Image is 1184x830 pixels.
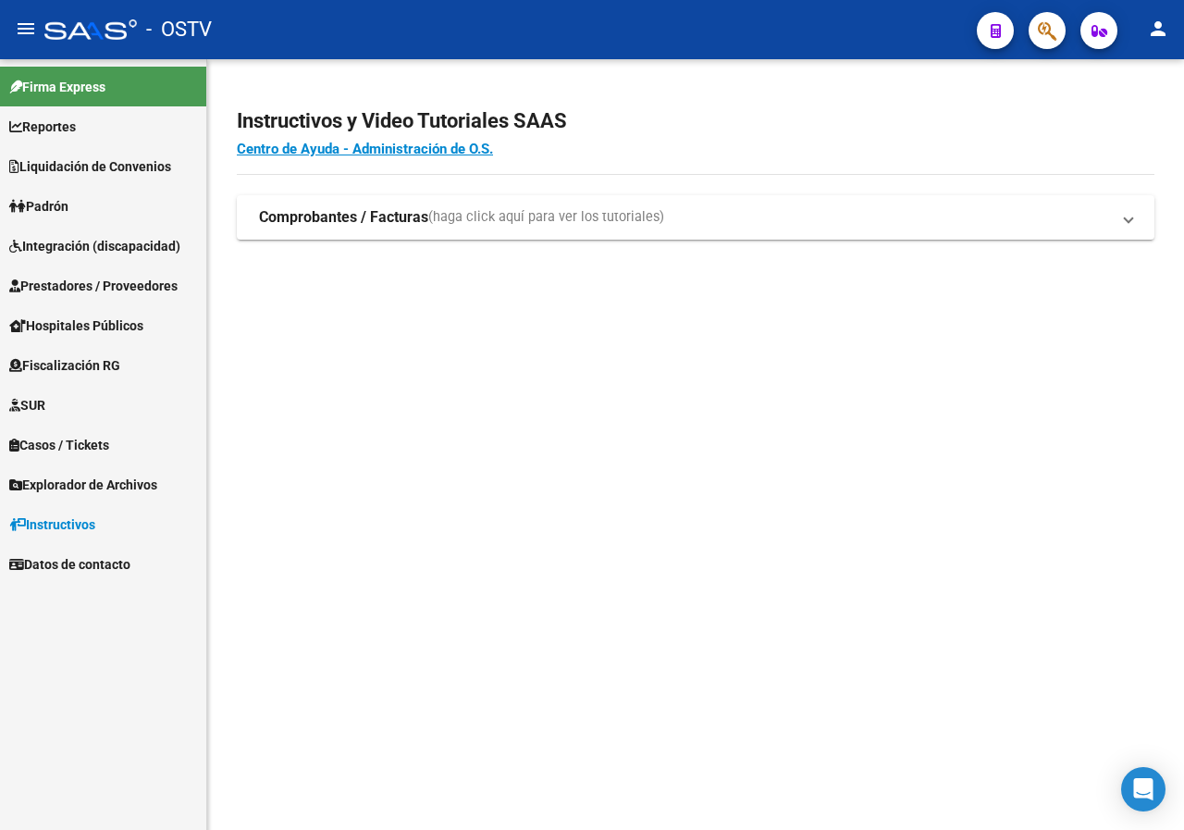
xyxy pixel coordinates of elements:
strong: Comprobantes / Facturas [259,207,428,228]
span: Padrón [9,196,68,217]
mat-expansion-panel-header: Comprobantes / Facturas(haga click aquí para ver los tutoriales) [237,195,1154,240]
span: Hospitales Públicos [9,316,143,336]
span: Reportes [9,117,76,137]
mat-icon: person [1147,18,1169,40]
span: Fiscalización RG [9,355,120,376]
span: Liquidación de Convenios [9,156,171,177]
span: - OSTV [146,9,212,50]
span: Prestadores / Proveedores [9,276,178,296]
mat-icon: menu [15,18,37,40]
span: Integración (discapacidad) [9,236,180,256]
span: Datos de contacto [9,554,130,575]
span: Instructivos [9,514,95,535]
a: Centro de Ayuda - Administración de O.S. [237,141,493,157]
div: Open Intercom Messenger [1121,767,1165,811]
span: Firma Express [9,77,105,97]
span: (haga click aquí para ver los tutoriales) [428,207,664,228]
span: Explorador de Archivos [9,475,157,495]
span: Casos / Tickets [9,435,109,455]
span: SUR [9,395,45,415]
h2: Instructivos y Video Tutoriales SAAS [237,104,1154,139]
